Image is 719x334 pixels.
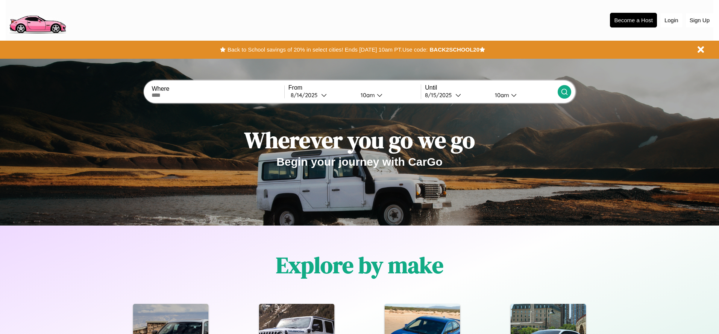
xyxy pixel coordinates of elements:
button: Become a Host [610,13,657,27]
div: 10am [357,92,377,99]
button: 10am [355,91,421,99]
img: logo [6,4,69,35]
button: Login [661,13,682,27]
button: Sign Up [686,13,713,27]
label: Until [425,84,557,91]
label: Where [152,85,284,92]
button: Back to School savings of 20% in select cities! Ends [DATE] 10am PT.Use code: [226,44,429,55]
button: 8/14/2025 [288,91,355,99]
label: From [288,84,421,91]
div: 8 / 15 / 2025 [425,92,455,99]
div: 10am [491,92,511,99]
div: 8 / 14 / 2025 [291,92,321,99]
button: 10am [489,91,557,99]
b: BACK2SCHOOL20 [429,46,479,53]
h1: Explore by make [276,250,443,281]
